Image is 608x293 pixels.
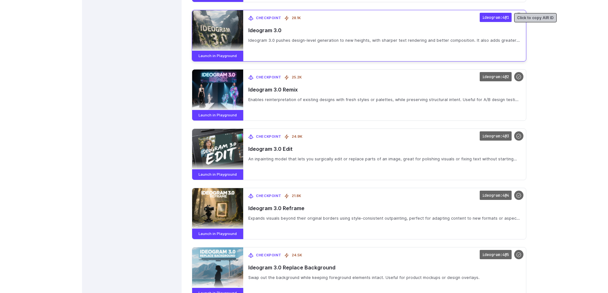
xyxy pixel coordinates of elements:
code: ideogram:4@4 [480,191,512,200]
span: Checkpoint [256,15,281,21]
span: Ideogram 3.0 Replace Background [248,265,521,271]
span: Checkpoint [256,75,281,80]
code: ideogram:4@3 [480,131,512,141]
span: Checkpoint [256,193,281,199]
img: Ideogram 3.0 Reframe [192,188,243,229]
span: Ideogram 3.0 pushes design-level generation to new heights, with sharper text rendering and bette... [248,38,521,43]
span: Checkpoint [256,253,281,258]
span: Ideogram 3.0 [248,27,521,33]
img: Ideogram 3.0 Remix [192,70,243,110]
span: Checkpoint [256,134,281,140]
span: Enables reinterpretation of existing designs with fresh styles or palettes, while preserving stru... [248,97,521,103]
span: Ideogram 3.0 Edit [248,146,521,152]
code: ideogram:4@5 [480,250,512,259]
img: Ideogram 3.0 [190,8,246,53]
span: 21.8K [292,193,301,199]
code: ideogram:4@1 [480,13,512,22]
span: Expands visuals beyond their original borders using style-consistent outpainting, perfect for ada... [248,216,521,221]
span: Swap out the background while keeping foreground elements intact. Useful for product mockups or d... [248,275,521,281]
span: 25.2K [292,75,302,80]
img: Ideogram 3.0 Replace Background [192,247,243,288]
span: Ideogram 3.0 Remix [248,87,521,93]
span: 28.1K [292,15,301,21]
span: Ideogram 3.0 Reframe [248,205,521,211]
span: 24.9K [292,134,302,140]
code: ideogram:4@2 [480,72,512,81]
span: An inpainting model that lets you surgically edit or replace parts of an image, great for polishi... [248,156,521,162]
img: Ideogram 3.0 Edit [192,129,243,170]
span: 24.5K [292,253,302,258]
